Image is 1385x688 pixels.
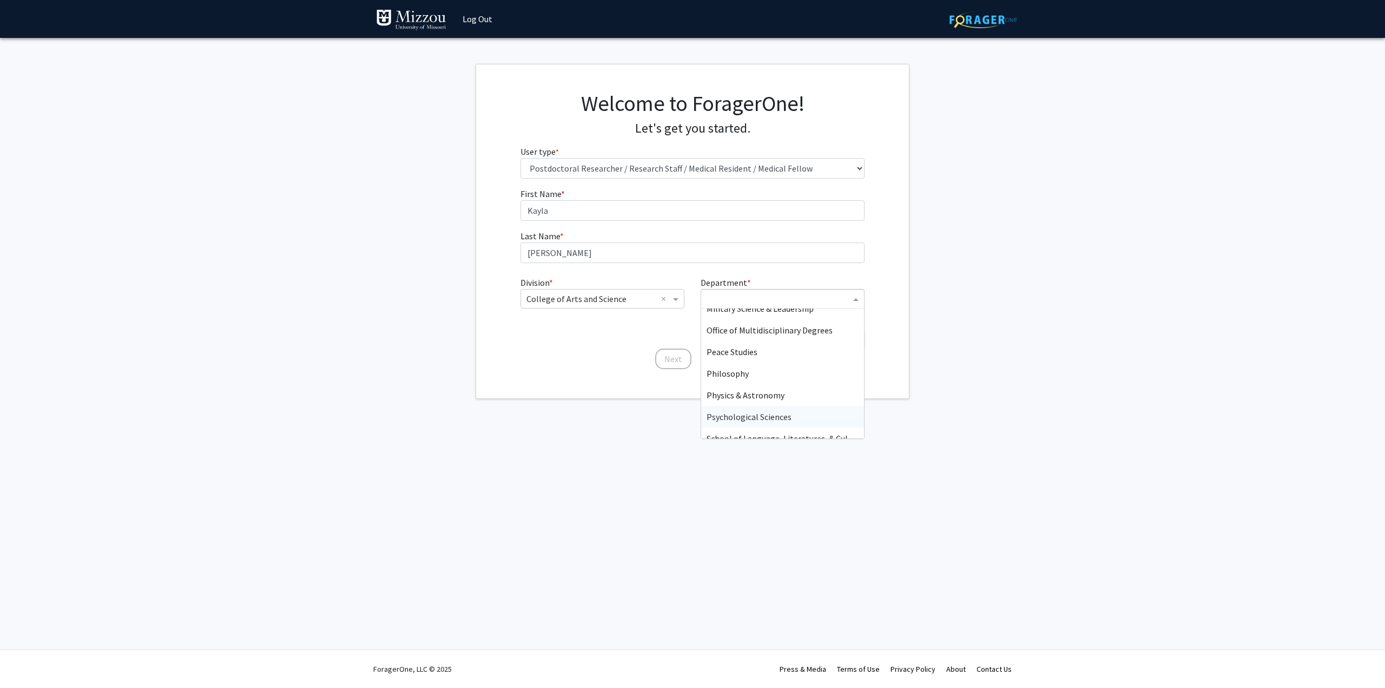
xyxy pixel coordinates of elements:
[8,639,46,680] iframe: Chat
[977,664,1012,674] a: Contact Us
[707,433,867,444] span: School of Language, Literatures, & Cultures
[707,346,757,357] span: Peace Studies
[661,292,670,305] span: Clear all
[512,276,692,322] div: Division
[707,411,792,422] span: Psychological Sciences
[520,231,560,241] span: Last Name
[373,650,452,688] div: ForagerOne, LLC © 2025
[780,664,826,674] a: Press & Media
[707,390,784,401] span: Physics & Astronomy
[692,276,873,322] div: Department
[707,303,814,314] span: Military Science & Leadership
[949,11,1017,28] img: ForagerOne Logo
[520,289,684,309] ng-select: Division
[891,664,935,674] a: Privacy Policy
[701,308,865,439] ng-dropdown-panel: Options list
[520,145,559,158] label: User type
[837,664,880,674] a: Terms of Use
[701,289,865,309] ng-select: Department
[520,121,865,136] h4: Let's get you started.
[520,90,865,116] h1: Welcome to ForagerOne!
[520,188,561,199] span: First Name
[707,325,833,336] span: Office of Multidisciplinary Degrees
[946,664,966,674] a: About
[655,349,691,369] button: Next
[707,368,749,379] span: Philosophy
[376,9,446,31] img: University of Missouri Logo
